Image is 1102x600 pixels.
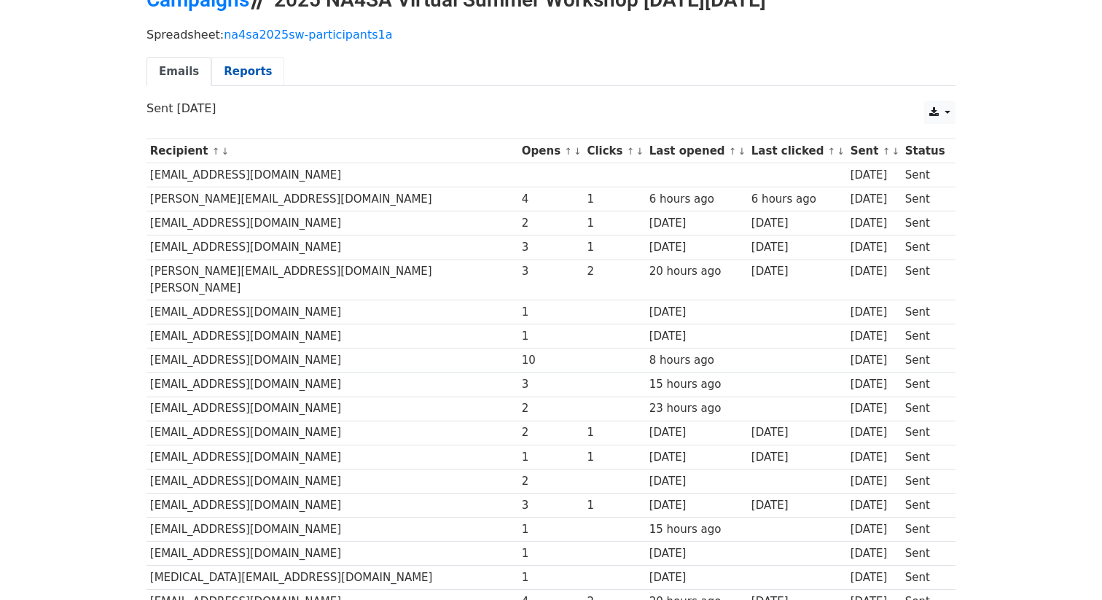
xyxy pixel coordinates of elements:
[587,191,642,208] div: 1
[847,139,902,163] th: Sent
[146,469,518,493] td: [EMAIL_ADDRESS][DOMAIN_NAME]
[902,542,948,566] td: Sent
[522,352,580,369] div: 10
[518,139,584,163] th: Opens
[522,263,580,280] div: 3
[649,449,744,466] div: [DATE]
[584,139,646,163] th: Clicks
[902,421,948,445] td: Sent
[751,497,843,514] div: [DATE]
[522,304,580,321] div: 1
[851,304,899,321] div: [DATE]
[587,263,642,280] div: 2
[146,445,518,469] td: [EMAIL_ADDRESS][DOMAIN_NAME]
[748,139,847,163] th: Last clicked
[649,328,744,345] div: [DATE]
[851,449,899,466] div: [DATE]
[751,424,843,441] div: [DATE]
[649,304,744,321] div: [DATE]
[574,146,582,157] a: ↓
[891,146,899,157] a: ↓
[224,28,392,42] a: na4sa2025sw-participants1a
[851,521,899,538] div: [DATE]
[902,493,948,517] td: Sent
[522,424,580,441] div: 2
[146,57,211,87] a: Emails
[522,239,580,256] div: 3
[902,348,948,373] td: Sent
[522,400,580,417] div: 2
[902,469,948,493] td: Sent
[587,497,642,514] div: 1
[564,146,572,157] a: ↑
[851,352,899,369] div: [DATE]
[751,191,843,208] div: 6 hours ago
[146,373,518,397] td: [EMAIL_ADDRESS][DOMAIN_NAME]
[649,473,744,490] div: [DATE]
[649,569,744,586] div: [DATE]
[522,473,580,490] div: 2
[649,521,744,538] div: 15 hours ago
[146,324,518,348] td: [EMAIL_ADDRESS][DOMAIN_NAME]
[627,146,635,157] a: ↑
[851,263,899,280] div: [DATE]
[146,187,518,211] td: [PERSON_NAME][EMAIL_ADDRESS][DOMAIN_NAME]
[902,260,948,300] td: Sent
[902,163,948,187] td: Sent
[751,239,843,256] div: [DATE]
[649,239,744,256] div: [DATE]
[851,424,899,441] div: [DATE]
[146,235,518,260] td: [EMAIL_ADDRESS][DOMAIN_NAME]
[587,449,642,466] div: 1
[851,215,899,232] div: [DATE]
[146,300,518,324] td: [EMAIL_ADDRESS][DOMAIN_NAME]
[1029,530,1102,600] iframe: Chat Widget
[851,473,899,490] div: [DATE]
[883,146,891,157] a: ↑
[851,376,899,393] div: [DATE]
[851,569,899,586] div: [DATE]
[146,397,518,421] td: [EMAIL_ADDRESS][DOMAIN_NAME]
[851,328,899,345] div: [DATE]
[649,263,744,280] div: 20 hours ago
[649,545,744,562] div: [DATE]
[587,215,642,232] div: 1
[649,352,744,369] div: 8 hours ago
[902,566,948,590] td: Sent
[828,146,836,157] a: ↑
[902,518,948,542] td: Sent
[146,260,518,300] td: [PERSON_NAME][EMAIL_ADDRESS][DOMAIN_NAME][PERSON_NAME]
[751,263,843,280] div: [DATE]
[146,518,518,542] td: [EMAIL_ADDRESS][DOMAIN_NAME]
[751,215,843,232] div: [DATE]
[522,497,580,514] div: 3
[902,187,948,211] td: Sent
[146,348,518,373] td: [EMAIL_ADDRESS][DOMAIN_NAME]
[902,397,948,421] td: Sent
[751,449,843,466] div: [DATE]
[587,239,642,256] div: 1
[902,445,948,469] td: Sent
[902,324,948,348] td: Sent
[902,235,948,260] td: Sent
[522,449,580,466] div: 1
[902,373,948,397] td: Sent
[146,163,518,187] td: [EMAIL_ADDRESS][DOMAIN_NAME]
[146,542,518,566] td: [EMAIL_ADDRESS][DOMAIN_NAME]
[522,521,580,538] div: 1
[146,493,518,517] td: [EMAIL_ADDRESS][DOMAIN_NAME]
[146,27,956,42] p: Spreadsheet:
[146,139,518,163] th: Recipient
[649,497,744,514] div: [DATE]
[636,146,644,157] a: ↓
[851,497,899,514] div: [DATE]
[522,569,580,586] div: 1
[851,545,899,562] div: [DATE]
[146,421,518,445] td: [EMAIL_ADDRESS][DOMAIN_NAME]
[902,139,948,163] th: Status
[851,239,899,256] div: [DATE]
[729,146,737,157] a: ↑
[646,139,748,163] th: Last opened
[221,146,229,157] a: ↓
